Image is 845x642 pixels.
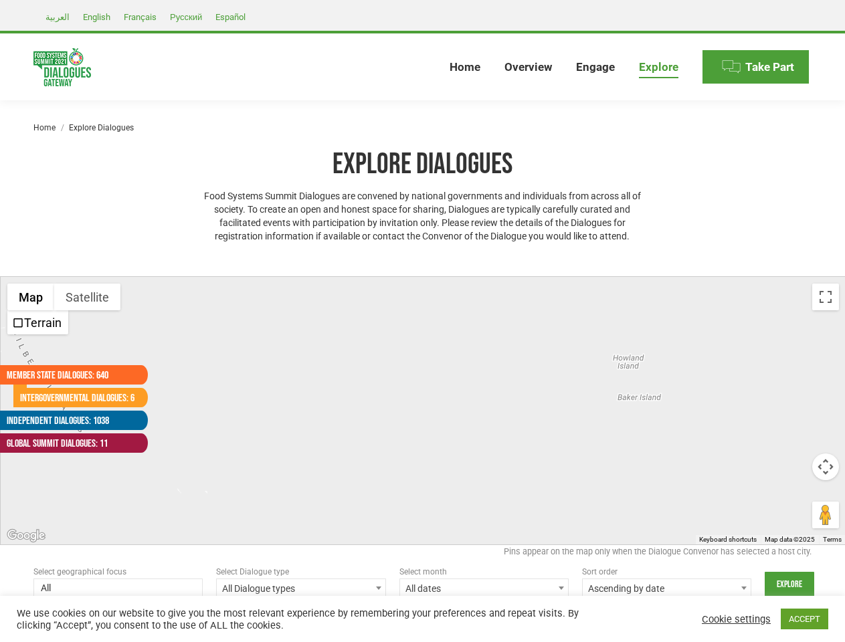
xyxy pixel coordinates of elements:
span: Ascending by date [582,578,751,597]
span: Français [124,12,157,22]
span: English [83,12,110,22]
h1: Explore Dialogues [197,146,648,183]
span: Ascending by date [583,579,751,598]
p: Food Systems Summit Dialogues are convened by national governments and individuals from across al... [197,189,648,243]
button: Show satellite imagery [54,284,120,310]
a: Español [209,9,252,25]
a: Cookie settings [702,613,771,625]
span: Map data ©2025 [765,536,815,543]
a: ACCEPT [781,609,828,629]
button: Toggle fullscreen view [812,284,839,310]
button: Keyboard shortcuts [699,535,757,544]
span: Home [450,60,480,74]
a: العربية [39,9,76,25]
img: Food Systems Summit Dialogues [33,48,91,86]
button: Drag Pegman onto the map to open Street View [812,502,839,528]
span: العربية [45,12,70,22]
div: Sort order [582,565,751,578]
a: Русский [163,9,209,25]
span: Take Part [745,60,794,74]
a: Home [33,123,56,132]
div: Pins appear on the map only when the Dialogue Convenor has selected a host city. [33,545,812,565]
a: Open this area in Google Maps (opens a new window) [4,527,48,544]
img: Google [4,527,48,544]
span: All dates [400,579,568,598]
button: Map camera controls [812,453,839,480]
div: Select Dialogue type [216,565,385,578]
span: Engage [576,60,615,74]
a: Terms [823,536,842,543]
a: Intergovernmental Dialogues: 6 [13,388,134,407]
span: All dates [399,578,569,597]
label: Terrain [24,316,62,330]
span: Explore [639,60,678,74]
input: Explore [765,572,814,597]
button: Show street map [7,284,54,310]
span: Overview [504,60,552,74]
li: Terrain [9,312,67,333]
span: Explore Dialogues [69,123,134,132]
span: Русский [170,12,202,22]
div: Select month [399,565,569,578]
a: Français [117,9,163,25]
span: Español [215,12,246,22]
a: English [76,9,117,25]
div: We use cookies on our website to give you the most relevant experience by remembering your prefer... [17,607,585,631]
div: Select geographical focus [33,565,203,578]
img: Menu icon [721,57,741,77]
span: All Dialogue types [217,579,385,598]
span: All Dialogue types [216,578,385,597]
ul: Show street map [7,310,68,334]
